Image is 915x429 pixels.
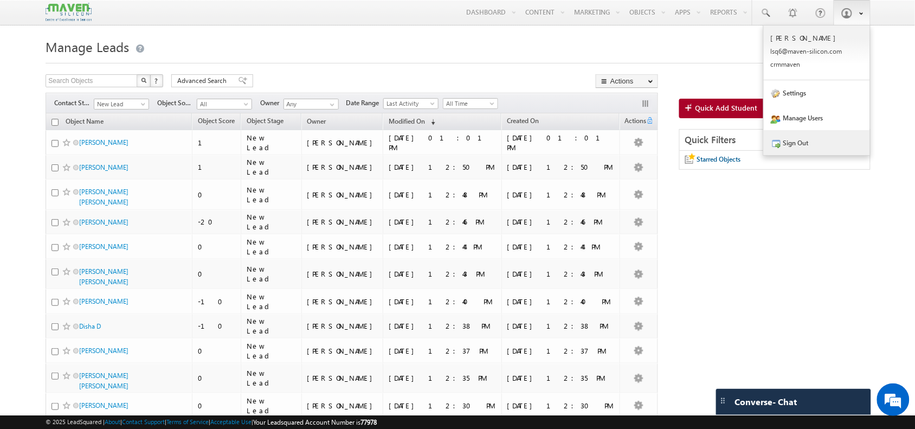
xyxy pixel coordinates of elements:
div: [PERSON_NAME] [307,217,378,227]
a: Contact Support [122,418,165,425]
span: Object Stage [247,117,283,125]
a: Quick Add Student [679,99,869,118]
a: [PERSON_NAME] [PERSON_NAME] [79,372,128,390]
em: Start Chat [147,334,197,349]
div: [DATE] 12:38 PM [389,321,497,331]
div: [PERSON_NAME] [307,373,378,383]
input: Check all records [51,119,59,126]
a: Object Score [192,115,240,129]
div: New Lead [247,237,297,257]
div: -10 [198,297,236,306]
div: [DATE] 01:01 PM [507,133,615,152]
a: About [105,418,120,425]
div: 0 [198,373,236,383]
div: [DATE] 12:44 PM [389,242,497,252]
div: New Lead [247,185,297,204]
div: New Lead [247,292,297,311]
span: Your Leadsquared Account Number is [253,418,377,426]
div: 0 [198,190,236,200]
div: New Lead [247,368,297,388]
span: Starred Objects [697,155,741,163]
div: 0 [198,401,236,411]
div: [DATE] 12:37 PM [507,346,615,356]
div: [DATE] 12:44 PM [507,242,615,252]
a: New Lead [94,99,149,110]
span: Advanced Search [177,76,230,86]
div: New Lead [247,157,297,177]
img: d_60004797649_company_0_60004797649 [18,57,46,71]
div: Quick Filters [680,130,870,151]
span: Converse - Chat [735,397,797,407]
div: [PERSON_NAME] [307,321,378,331]
div: [DATE] 12:37 PM [389,346,497,356]
div: New Lead [247,212,297,232]
div: New Lead [247,396,297,415]
a: All [197,99,252,110]
a: Last Activity [383,98,439,109]
div: [DATE] 12:35 PM [507,373,615,383]
a: All Time [443,98,498,109]
a: [PERSON_NAME] [79,347,128,355]
div: [DATE] 12:46 PM [507,217,615,227]
span: Object Source [157,98,197,108]
span: Owner [260,98,283,108]
div: 1 [198,138,236,148]
p: crmma ven [771,60,863,68]
span: Owner [307,117,326,125]
div: [DATE] 12:43 PM [389,269,497,279]
input: Type to Search [283,99,339,110]
div: [DATE] 12:43 PM [507,269,615,279]
span: Date Range [346,98,383,108]
a: Show All Items [324,99,338,110]
a: [PERSON_NAME] [79,401,128,409]
div: New Lead [247,316,297,336]
a: Disha D [79,322,101,330]
span: © 2025 LeadSquared | | | | | [46,417,377,427]
a: Modified On (sorted descending) [383,115,441,129]
div: [PERSON_NAME] [307,297,378,306]
a: [PERSON_NAME] [79,297,128,305]
span: Last Activity [384,99,435,108]
span: All [197,99,249,109]
div: [PERSON_NAME] [307,190,378,200]
span: Contact Stage [54,98,94,108]
div: [DATE] 12:50 PM [389,162,497,172]
div: [DATE] 12:46 PM [389,217,497,227]
img: Custom Logo [46,3,91,22]
span: (sorted descending) [427,118,435,126]
div: [PERSON_NAME] [307,269,378,279]
div: [DATE] 12:40 PM [389,297,497,306]
div: [DATE] 01:01 PM [389,133,497,152]
a: Object Stage [241,115,289,129]
div: [PERSON_NAME] [307,162,378,172]
span: ? [154,76,159,85]
a: [PERSON_NAME] [79,163,128,171]
button: Actions [596,74,658,88]
div: [DATE] 12:48 PM [389,190,497,200]
div: 1 [198,162,236,172]
div: [DATE] 12:35 PM [389,373,497,383]
div: -20 [198,217,236,227]
a: [PERSON_NAME] lsq6@maven-silicon.com crmmaven [764,25,870,80]
img: carter-drag [719,396,727,405]
div: Chat with us now [56,57,182,71]
div: New Lead [247,341,297,361]
div: [PERSON_NAME] [307,401,378,411]
a: [PERSON_NAME] [PERSON_NAME] [79,188,128,206]
div: New Lead [247,264,297,284]
a: [PERSON_NAME] [PERSON_NAME] [79,267,128,286]
span: 77978 [360,418,377,426]
a: [PERSON_NAME] [79,138,128,146]
span: Quick Add Student [695,103,758,113]
div: [DATE] 12:30 PM [389,401,497,411]
div: 0 [198,269,236,279]
div: New Lead [247,133,297,152]
a: Created On [502,115,545,129]
a: Object Name [60,116,109,130]
a: [PERSON_NAME] [79,242,128,251]
div: [DATE] 12:40 PM [507,297,615,306]
span: Created On [507,117,539,125]
div: Minimize live chat window [178,5,204,31]
span: Object Score [198,117,235,125]
p: lsq6@ maven -sili con.c om [771,47,863,55]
